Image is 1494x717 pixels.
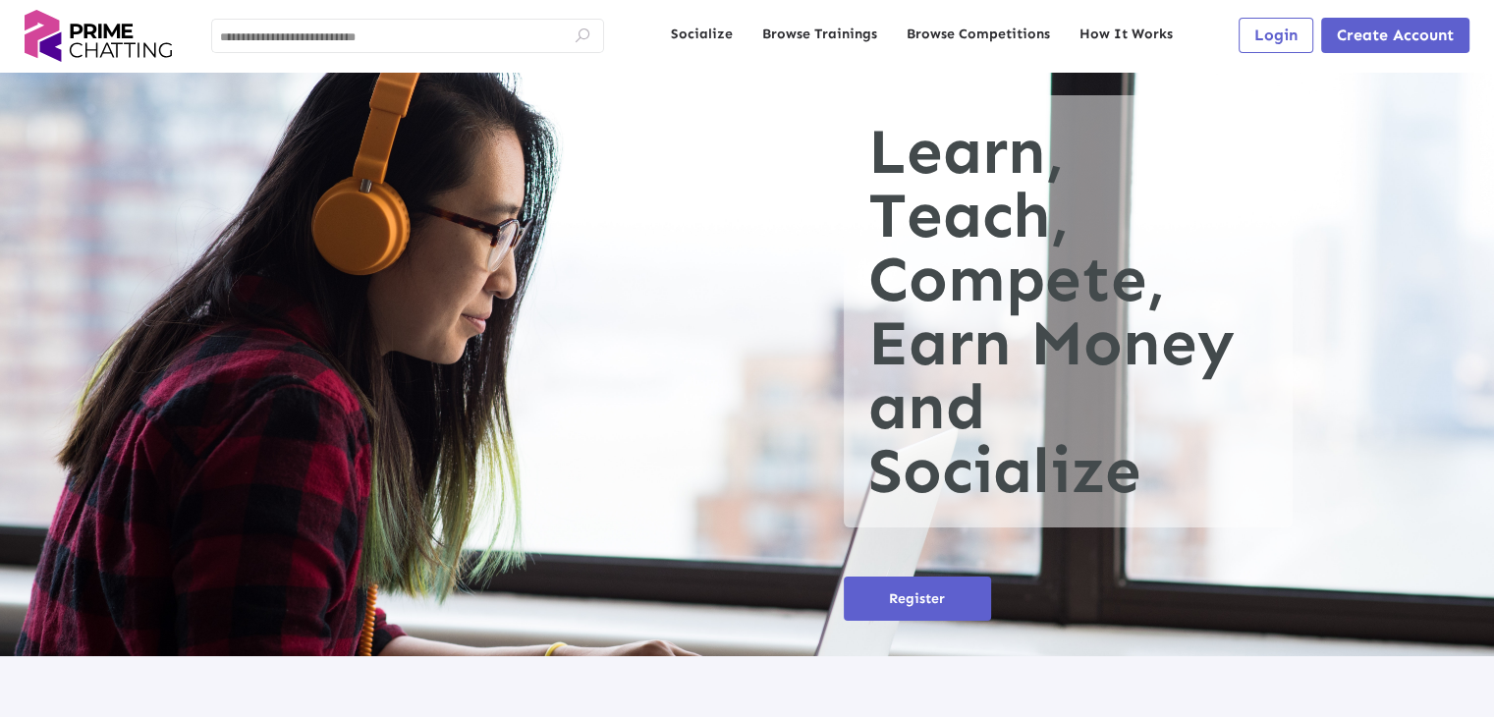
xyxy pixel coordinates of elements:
button: Create Account [1321,18,1469,53]
span: Login [1254,26,1298,44]
h1: Learn, Teach, Compete, Earn Money and Socialize [844,95,1293,527]
button: Login [1239,18,1313,53]
span: Create Account [1337,26,1454,44]
span: Register [889,590,945,607]
img: logo [25,10,172,62]
a: How It Works [1079,25,1173,44]
a: Browse Trainings [762,25,877,44]
button: Register [844,577,991,621]
a: Socialize [671,25,733,44]
a: Browse Competitions [907,25,1050,44]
